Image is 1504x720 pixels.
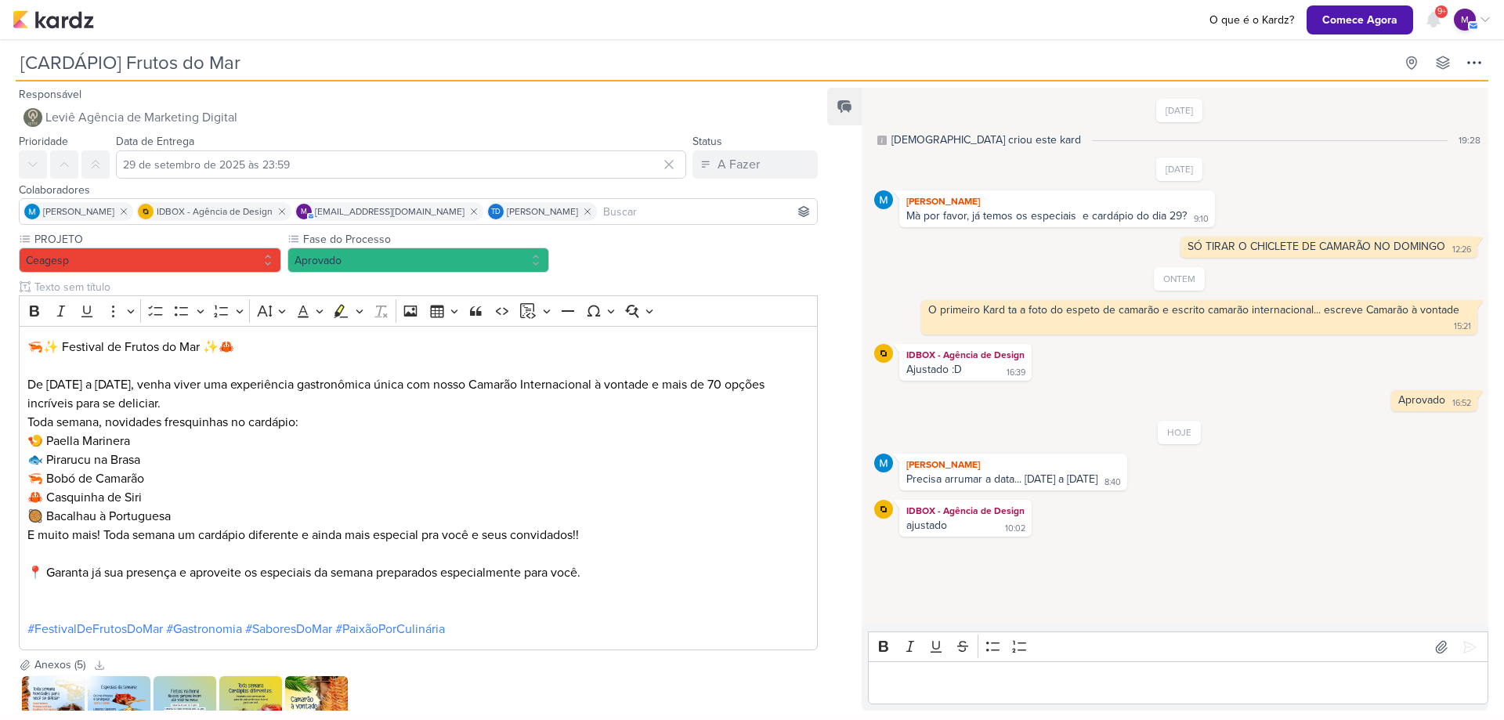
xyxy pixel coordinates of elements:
div: Editor editing area: main [868,661,1488,704]
img: MARIANA MIRANDA [874,454,893,472]
div: Thais de carvalho [488,204,504,219]
div: 19:28 [1459,133,1480,147]
div: SÓ TIRAR O CHICLETE DE CAMARÃO NO DOMINGO [1188,240,1445,253]
img: IDBOX - Agência de Design [138,204,154,219]
p: m [1461,13,1469,27]
img: kardz.app [13,10,94,29]
div: Colaboradores [19,182,818,198]
label: Fase do Processo [302,231,550,248]
div: Mà por favor, já temos os especiais e cardápio do dia 29? [906,209,1187,223]
div: 8:40 [1104,476,1121,489]
p: 🦐✨ Festival de Frutos do Mar ✨🦀 [27,338,810,356]
div: IDBOX - Agência de Design [902,503,1029,519]
div: Aprovado [1398,393,1445,407]
a: #PaixãoPorCulinária [335,621,445,637]
div: [PERSON_NAME] [902,194,1212,209]
div: Precisa arrumar a data... [DATE] a [DATE] [906,472,1097,486]
span: IDBOX - Agência de Design [157,204,273,219]
span: 9+ [1437,5,1446,18]
div: Editor toolbar [868,631,1488,662]
div: 16:39 [1007,367,1025,379]
input: Texto sem título [31,279,818,295]
div: mlegnaioli@gmail.com [296,204,312,219]
div: Anexos (5) [34,657,85,673]
img: IDBOX - Agência de Design [874,344,893,363]
input: Kard Sem Título [16,49,1394,77]
input: Select a date [116,150,686,179]
img: IDBOX - Agência de Design [874,500,893,519]
button: A Fazer [692,150,818,179]
div: A Fazer [718,155,760,174]
div: ajustado [906,519,947,532]
a: #Gastronomia [166,621,242,637]
p: m [301,208,307,216]
div: O primeiro Kard ta a foto do espeto de camarão e escrito camarão internacional... escreve Camarão... [928,303,1459,317]
label: PROJETO [33,231,281,248]
button: Leviê Agência de Marketing Digital [19,103,818,132]
button: Comece Agora [1307,5,1413,34]
div: 15:21 [1454,320,1471,333]
span: [PERSON_NAME] [507,204,578,219]
label: Responsável [19,88,81,101]
div: Ajustado :D [906,363,962,376]
div: [PERSON_NAME] [902,457,1124,472]
p: Toda semana, novidades fresquinhas no cardápio: 🍤 Paella Marinera 🐟 Pirarucu na Brasa 🦐 Bobó de C... [27,413,810,545]
a: #FestivalDeFrutosDoMar [27,621,163,637]
img: MARIANA MIRANDA [24,204,40,219]
a: O que é o Kardz? [1203,12,1300,28]
div: [DEMOGRAPHIC_DATA] criou este kard [891,132,1081,148]
label: Prioridade [19,135,68,148]
div: IDBOX - Agência de Design [902,347,1029,363]
div: 12:26 [1452,244,1471,256]
div: 9:10 [1194,213,1209,226]
span: Leviê Agência de Marketing Digital [45,108,237,127]
button: Ceagesp [19,248,281,273]
div: Editor toolbar [19,295,818,326]
div: Editor editing area: main [19,326,818,651]
input: Buscar [600,202,814,221]
span: [PERSON_NAME] [43,204,114,219]
button: Aprovado [287,248,550,273]
img: Leviê Agência de Marketing Digital [23,108,42,127]
div: 16:52 [1452,397,1471,410]
label: Data de Entrega [116,135,194,148]
span: [EMAIL_ADDRESS][DOMAIN_NAME] [315,204,465,219]
a: #SaboresDoMar [245,621,332,637]
p: 📍 Garanta já sua presença e aproveite os especiais da semana preparados especialmente para você. [27,563,810,582]
div: 10:02 [1005,523,1025,535]
img: MARIANA MIRANDA [874,190,893,209]
div: mlegnaioli@gmail.com [1454,9,1476,31]
p: De [DATE] a [DATE], venha viver uma experiência gastronômica única com nosso Camarão Internaciona... [27,356,810,413]
label: Status [692,135,722,148]
p: Td [491,208,501,216]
